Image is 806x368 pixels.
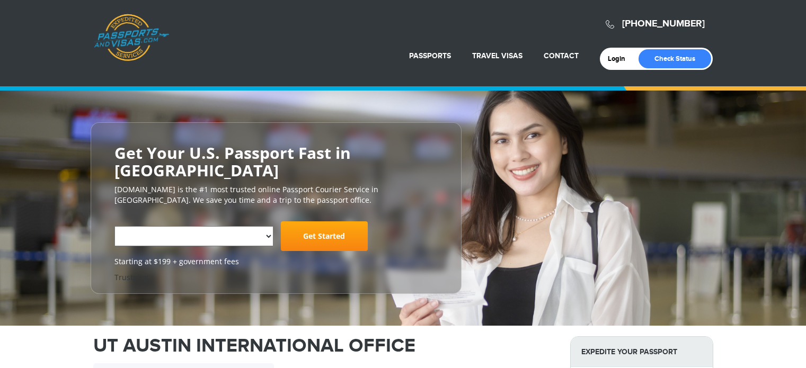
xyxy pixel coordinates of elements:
a: Passports [409,51,451,60]
span: Starting at $199 + government fees [114,256,438,267]
a: Travel Visas [472,51,522,60]
strong: Expedite Your Passport [571,337,713,367]
a: Check Status [639,49,711,68]
a: [PHONE_NUMBER] [622,18,705,30]
a: Contact [544,51,579,60]
p: [DOMAIN_NAME] is the #1 most trusted online Passport Courier Service in [GEOGRAPHIC_DATA]. We sav... [114,184,438,205]
h1: UT AUSTIN INTERNATIONAL OFFICE [93,336,554,355]
h2: Get Your U.S. Passport Fast in [GEOGRAPHIC_DATA] [114,144,438,179]
a: Login [608,55,633,63]
a: Trustpilot [114,272,149,282]
a: Passports & [DOMAIN_NAME] [94,14,169,61]
a: Get Started [281,221,368,251]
